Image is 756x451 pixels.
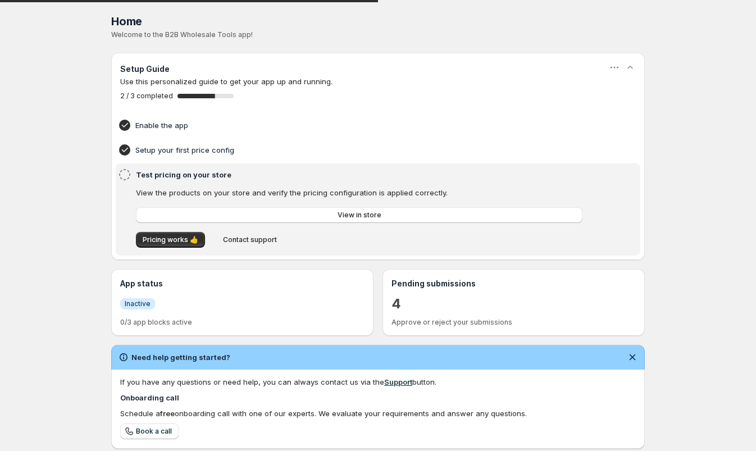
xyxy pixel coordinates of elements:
[216,232,284,248] button: Contact support
[125,299,151,308] span: Inactive
[131,352,230,363] h2: Need help getting started?
[120,76,636,87] p: Use this personalized guide to get your app up and running.
[120,376,636,388] div: If you have any questions or need help, you can always contact us via the button.
[338,211,381,220] span: View in store
[143,235,198,244] span: Pricing works 👍
[120,92,173,101] span: 2 / 3 completed
[120,318,365,327] p: 0/3 app blocks active
[391,318,636,327] p: Approve or reject your submissions
[160,409,175,418] b: free
[135,120,586,131] h4: Enable the app
[384,377,412,386] a: Support
[120,298,155,309] a: InfoInactive
[120,423,179,439] a: Book a call
[136,169,586,180] h4: Test pricing on your store
[136,207,582,223] a: View in store
[111,30,645,39] p: Welcome to the B2B Wholesale Tools app!
[136,187,582,198] p: View the products on your store and verify the pricing configuration is applied correctly.
[120,392,636,403] h4: Onboarding call
[136,232,205,248] button: Pricing works 👍
[120,278,365,289] h3: App status
[391,278,636,289] h3: Pending submissions
[391,295,401,313] a: 4
[111,15,142,28] span: Home
[135,144,586,156] h4: Setup your first price config
[625,349,640,365] button: Dismiss notification
[120,408,636,419] div: Schedule a onboarding call with one of our experts. We evaluate your requirements and answer any ...
[136,427,172,436] span: Book a call
[223,235,277,244] span: Contact support
[120,63,170,75] h3: Setup Guide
